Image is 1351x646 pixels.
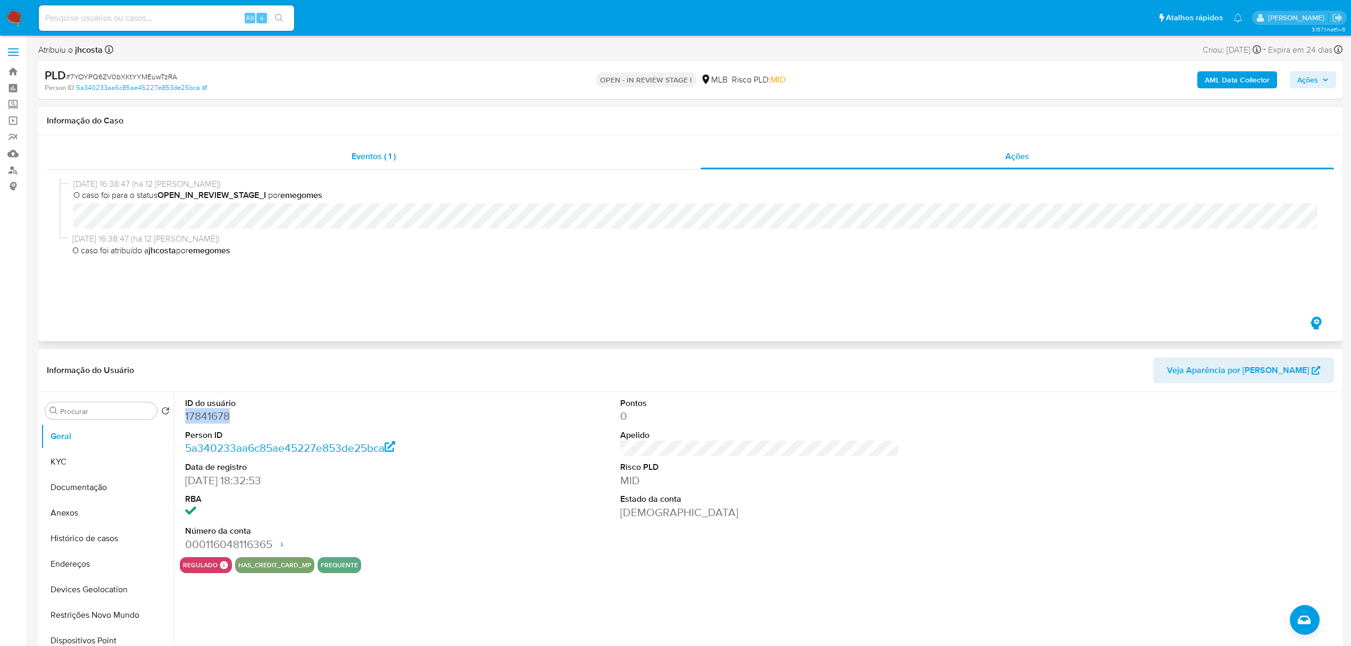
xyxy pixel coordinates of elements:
[39,11,294,25] input: Pesquise usuários ou casos...
[1332,12,1343,23] a: Sair
[49,407,58,415] button: Procurar
[700,74,728,86] div: MLB
[620,473,899,488] dd: MID
[41,424,174,449] button: Geral
[1153,358,1334,383] button: Veja Aparência por [PERSON_NAME]
[620,461,899,473] dt: Risco PLD
[188,244,230,256] b: emegomes
[732,74,786,86] span: Risco PLD:
[148,244,176,256] b: jhcosta
[47,115,1334,126] h1: Informação do Caso
[72,233,1317,245] span: [DATE] 16:38:47 (há 12 [PERSON_NAME])
[246,13,254,23] span: Alt
[45,83,74,93] b: Person ID
[76,83,207,93] a: 5a340233aa6c85ae45227e853de25bca
[1297,71,1318,88] span: Ações
[1268,44,1332,56] span: Expira em 24 dias
[185,440,396,455] a: 5a340233aa6c85ae45227e853de25bca
[1263,43,1266,57] span: -
[185,493,464,505] dt: RBA
[161,407,170,418] button: Retornar ao pedido padrão
[620,429,899,441] dt: Apelido
[260,13,263,23] span: s
[47,365,134,376] h1: Informação do Usuário
[66,71,177,82] span: # 7YOYPQ6ZV0bXKtYYMEuwTzRA
[185,429,464,441] dt: Person ID
[73,44,103,56] b: jhcosta
[185,397,464,409] dt: ID do usuário
[157,189,266,201] b: OPEN_IN_REVIEW_STAGE_I
[352,150,396,162] span: Eventos ( 1 )
[1290,71,1336,88] button: Ações
[280,189,322,201] b: emegomes
[41,602,174,628] button: Restrições Novo Mundo
[73,189,1317,201] span: O caso foi para o status por
[620,397,899,409] dt: Pontos
[41,551,174,577] button: Endereços
[185,525,464,537] dt: Número da conta
[41,475,174,500] button: Documentação
[771,73,786,86] span: MID
[1203,43,1261,57] div: Criou: [DATE]
[73,178,1317,190] span: [DATE] 16:38:47 (há 12 [PERSON_NAME])
[620,505,899,520] dd: [DEMOGRAPHIC_DATA]
[38,44,103,56] span: Atribuiu o
[238,563,311,567] button: has_credit_card_mp
[1205,71,1270,88] b: AML Data Collector
[185,473,464,488] dd: [DATE] 18:32:53
[41,577,174,602] button: Devices Geolocation
[45,67,66,84] b: PLD
[1197,71,1277,88] button: AML Data Collector
[268,11,290,26] button: search-icon
[41,449,174,475] button: KYC
[41,526,174,551] button: Histórico de casos
[596,72,696,87] p: OPEN - IN REVIEW STAGE I
[72,245,1317,256] span: O caso foi atribuído a por
[1005,150,1029,162] span: Ações
[1166,12,1223,23] span: Atalhos rápidos
[1167,358,1309,383] span: Veja Aparência por [PERSON_NAME]
[60,407,153,416] input: Procurar
[41,500,174,526] button: Anexos
[620,409,899,424] dd: 0
[185,537,464,552] dd: 000116048116365
[1233,13,1242,22] a: Notificações
[185,409,464,424] dd: 17841678
[185,461,464,473] dt: Data de registro
[1268,13,1328,23] p: jhonata.costa@mercadolivre.com
[183,563,218,567] button: regulado
[620,493,899,505] dt: Estado da conta
[321,563,358,567] button: frequente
